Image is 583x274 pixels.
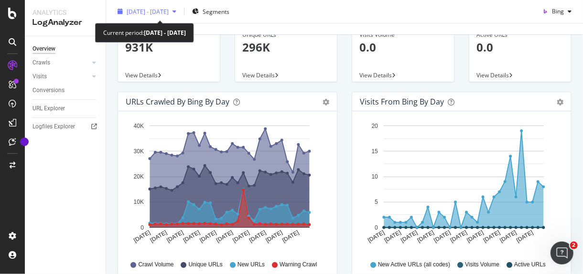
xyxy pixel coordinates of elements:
[242,71,275,79] span: View Details
[265,229,284,244] text: [DATE]
[476,71,509,79] span: View Details
[125,39,213,55] p: 931K
[570,242,578,249] span: 2
[203,7,229,15] span: Segments
[134,199,144,206] text: 10K
[372,148,378,155] text: 15
[32,72,89,82] a: Visits
[32,8,98,17] div: Analytics
[465,261,499,269] span: Visits Volume
[399,229,419,244] text: [DATE]
[375,199,378,206] text: 5
[466,229,485,244] text: [DATE]
[281,229,300,244] text: [DATE]
[32,58,50,68] div: Crawls
[126,119,326,252] svg: A chart.
[32,85,99,95] a: Conversions
[32,122,99,132] a: Logfiles Explorer
[140,224,144,231] text: 0
[32,104,65,114] div: URL Explorer
[32,58,89,68] a: Crawls
[416,229,435,244] text: [DATE]
[539,4,575,19] button: Bing
[134,123,144,129] text: 40K
[375,224,378,231] text: 0
[134,173,144,180] text: 20K
[378,261,450,269] span: New Active URLs (all codes)
[360,97,444,106] div: Visits from Bing by day
[242,39,330,55] p: 296K
[372,123,378,129] text: 20
[238,261,265,269] span: New URLs
[215,229,234,244] text: [DATE]
[359,71,392,79] span: View Details
[323,99,329,105] div: gear
[188,4,233,19] button: Segments
[103,27,186,38] div: Current period:
[359,39,447,55] p: 0.0
[360,119,560,252] svg: A chart.
[383,229,402,244] text: [DATE]
[449,229,468,244] text: [DATE]
[125,71,158,79] span: View Details
[514,261,546,269] span: Active URLs
[433,229,452,244] text: [DATE]
[482,229,501,244] text: [DATE]
[367,229,386,244] text: [DATE]
[199,229,218,244] text: [DATE]
[189,261,223,269] span: Unique URLs
[551,242,573,264] iframe: Intercom live chat
[232,229,251,244] text: [DATE]
[144,29,186,37] b: [DATE] - [DATE]
[182,229,201,244] text: [DATE]
[165,229,184,244] text: [DATE]
[32,44,55,54] div: Overview
[476,39,564,55] p: 0.0
[515,229,534,244] text: [DATE]
[32,104,99,114] a: URL Explorer
[280,261,317,269] span: Warning Crawl
[552,7,564,15] span: Bing
[132,229,151,244] text: [DATE]
[32,17,98,28] div: LogAnalyzer
[114,4,180,19] button: [DATE] - [DATE]
[32,44,99,54] a: Overview
[32,85,65,95] div: Conversions
[149,229,168,244] text: [DATE]
[32,72,47,82] div: Visits
[126,97,229,106] div: URLs Crawled by Bing by day
[372,173,378,180] text: 10
[138,261,173,269] span: Crawl Volume
[20,137,29,146] div: Tooltip anchor
[499,229,518,244] text: [DATE]
[32,122,75,132] div: Logfiles Explorer
[127,7,169,15] span: [DATE] - [DATE]
[248,229,267,244] text: [DATE]
[134,148,144,155] text: 30K
[557,99,563,105] div: gear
